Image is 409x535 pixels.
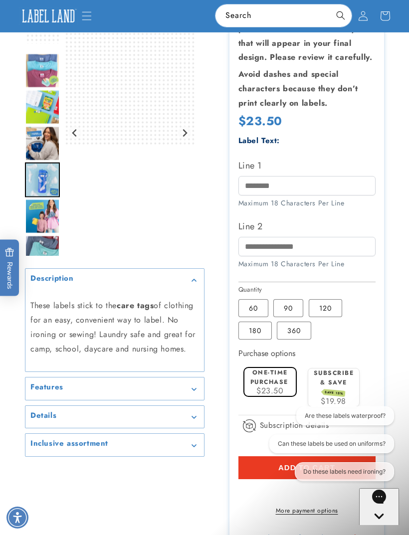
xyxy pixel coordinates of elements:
[25,90,60,125] img: Stick N' Wear® Labels - Label Land
[238,456,376,479] button: Add to cart
[238,218,376,234] label: Line 2
[323,389,346,397] span: SAVE 15%
[30,383,63,393] h2: Features
[314,368,354,396] label: Subscribe & save
[25,235,60,270] div: Go to slide 9
[330,4,352,26] button: Search
[5,247,14,289] span: Rewards
[15,3,82,29] a: Label Land
[25,269,204,291] summary: Description
[30,274,74,284] h2: Description
[25,126,60,161] img: Stick N' Wear® Labels - Label Land
[19,7,78,25] img: Label Land
[238,112,283,130] span: $23.50
[25,90,60,125] div: Go to slide 5
[309,299,342,317] label: 120
[255,406,399,490] iframe: Gorgias live chat conversation starters
[25,163,60,197] div: Go to slide 7
[30,411,56,421] h2: Details
[25,126,60,161] div: Go to slide 6
[238,68,358,109] strong: Avoid dashes and special characters because they don’t print clearly on labels.
[238,285,263,295] legend: Quantity
[25,24,60,44] img: null
[238,158,376,174] label: Line 1
[25,15,204,457] media-gallery: Gallery Viewer
[238,135,280,146] label: Label Text:
[8,455,126,485] iframe: Sign Up via Text for Offers
[238,322,272,340] label: 180
[238,299,268,317] label: 60
[25,53,60,88] img: Stick N' Wear® Labels - Label Land
[76,5,98,27] summary: Menu
[25,199,60,234] img: Stick N' Wear® Labels - Label Land
[25,199,60,234] div: Go to slide 8
[250,368,288,386] label: One-time purchase
[25,406,204,428] summary: Details
[68,126,82,140] button: Previous slide
[178,126,192,140] button: Next slide
[25,53,60,88] div: Go to slide 4
[6,507,28,529] div: Accessibility Menu
[25,163,60,197] img: Stick N' Wear® Labels - Label Land
[25,434,204,457] summary: Inclusive assortment
[273,299,303,317] label: 90
[321,395,346,407] span: $19.98
[238,506,376,515] a: More payment options
[238,198,376,208] div: Maximum 18 Characters Per Line
[238,348,295,359] label: Purchase options
[25,235,60,270] img: Personalized Stick N' Wear clothing name labels applied to the care tag of t-shirts
[256,385,284,396] span: $23.50
[359,488,399,525] iframe: Gorgias live chat messenger
[277,322,311,340] label: 360
[25,17,60,52] div: Go to slide 3
[30,439,108,449] h2: Inclusive assortment
[30,299,199,356] p: These labels stick to the of clothing for an easy, convenient way to label. No ironing or sewing!...
[238,259,376,269] div: Maximum 18 Characters Per Line
[25,378,204,400] summary: Features
[117,300,154,311] strong: care tags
